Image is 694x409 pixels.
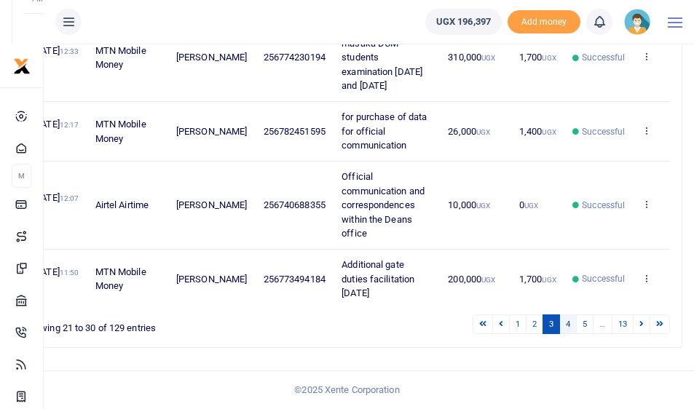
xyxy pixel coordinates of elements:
[425,9,502,35] a: UGX 196,397
[13,57,31,75] img: logo-small
[519,126,556,137] span: 1,400
[559,314,577,334] a: 4
[95,119,146,144] span: MTN Mobile Money
[582,272,625,285] span: Successful
[448,274,495,285] span: 200,000
[264,274,326,285] span: 256773494184
[508,10,580,34] span: Add money
[12,164,31,188] li: M
[624,9,650,35] img: profile-user
[481,276,495,284] small: UGX
[32,119,79,144] span: [DATE]
[508,15,580,26] a: Add money
[264,52,326,63] span: 256774230194
[508,10,580,34] li: Toup your wallet
[448,126,490,137] span: 26,000
[524,202,538,210] small: UGX
[342,23,422,91] span: Facilitation for masaka DCM students examination [DATE] and [DATE]
[24,313,288,335] div: Showing 21 to 30 of 129 entries
[542,276,556,284] small: UGX
[582,199,625,212] span: Successful
[176,274,247,285] span: [PERSON_NAME]
[576,314,594,334] a: 5
[32,266,79,292] span: [DATE]
[624,9,656,35] a: profile-user
[419,9,508,35] li: Wallet ballance
[582,51,625,64] span: Successful
[542,54,556,62] small: UGX
[176,126,247,137] span: [PERSON_NAME]
[542,128,556,136] small: UGX
[519,199,538,210] span: 0
[519,52,556,63] span: 1,700
[342,259,414,298] span: Additional gate duties facilitation [DATE]
[481,54,495,62] small: UGX
[32,45,79,71] span: [DATE]
[95,266,146,292] span: MTN Mobile Money
[448,52,495,63] span: 310,000
[543,314,560,334] a: 3
[95,199,149,210] span: Airtel Airtime
[582,125,625,138] span: Successful
[13,60,31,71] a: logo-small logo-large logo-large
[176,52,247,63] span: [PERSON_NAME]
[264,126,326,137] span: 256782451595
[342,171,425,239] span: Official communication and correspondences within the Deans office
[519,274,556,285] span: 1,700
[526,314,543,334] a: 2
[612,314,634,334] a: 13
[32,192,79,218] span: [DATE]
[176,199,247,210] span: [PERSON_NAME]
[476,202,490,210] small: UGX
[448,199,490,210] span: 10,000
[436,15,491,29] span: UGX 196,397
[509,314,527,334] a: 1
[476,128,490,136] small: UGX
[95,45,146,71] span: MTN Mobile Money
[342,111,427,151] span: for purchase of data for official communication
[264,199,326,210] span: 256740688355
